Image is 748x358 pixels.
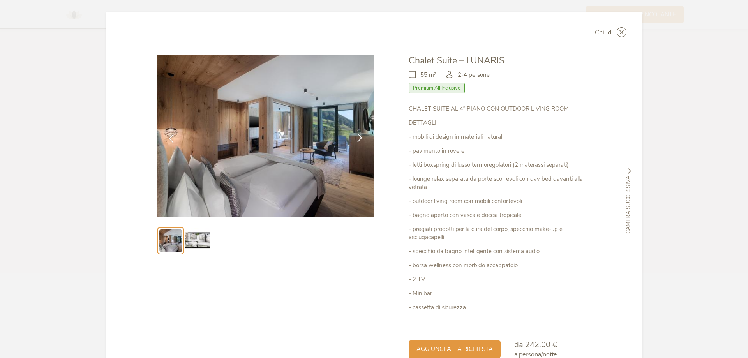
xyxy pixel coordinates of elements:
img: Chalet Suite – LUNARIS [157,55,374,217]
p: - borsa wellness con morbido accappatoio [409,261,591,270]
span: Camera successiva [625,176,632,234]
p: - pavimento in rovere [409,147,591,155]
p: - outdoor living room con mobili confortevoli [409,197,591,205]
p: - bagno aperto con vasca e doccia tropicale [409,211,591,219]
span: Chalet Suite – LUNARIS [409,55,505,67]
p: - pregiati prodotti per la cura del corpo, specchio make-up e asciugacapelli [409,225,591,242]
span: 2-4 persone [458,71,490,79]
p: - mobili di design in materiali naturali [409,133,591,141]
img: Preview [159,229,182,252]
p: - lounge relax separata da porte scorrevoli con day bed davanti alla vetrata [409,175,591,191]
span: Premium All Inclusive [409,83,465,93]
img: Preview [185,228,210,253]
p: DETTAGLI [409,119,591,127]
span: 55 m² [420,71,436,79]
p: CHALET SUITE AL 4° PIANO CON OUTDOOR LIVING ROOM [409,105,591,113]
span: Chiudi [595,29,613,35]
p: - letti boxspring di lusso termoregolatori (2 materassi separati) [409,161,591,169]
p: - specchio da bagno intelligente con sistema audio [409,247,591,256]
